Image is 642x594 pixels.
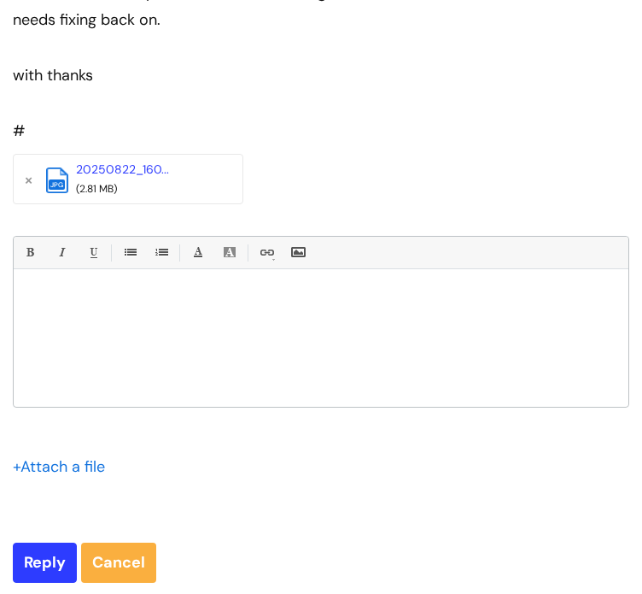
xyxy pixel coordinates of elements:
a: Bold (Ctrl-B) [19,242,40,263]
a: • Unordered List (Ctrl-Shift-7) [119,242,140,263]
a: Cancel [81,543,156,582]
div: (2.81 MB) [76,180,213,199]
input: Reply [13,543,77,582]
a: Back Color [219,242,240,263]
a: Link [255,242,277,263]
a: Underline(Ctrl-U) [82,242,103,263]
span: + [13,456,20,477]
a: 1. Ordered List (Ctrl-Shift-8) [150,242,172,263]
span: jpg [49,179,65,190]
div: with thanks [13,62,629,89]
div: Attach a file [13,453,115,480]
a: Insert Image... [287,242,308,263]
a: Font Color [187,242,208,263]
a: 20250822_160... [76,162,169,177]
a: Italic (Ctrl-I) [50,242,72,263]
